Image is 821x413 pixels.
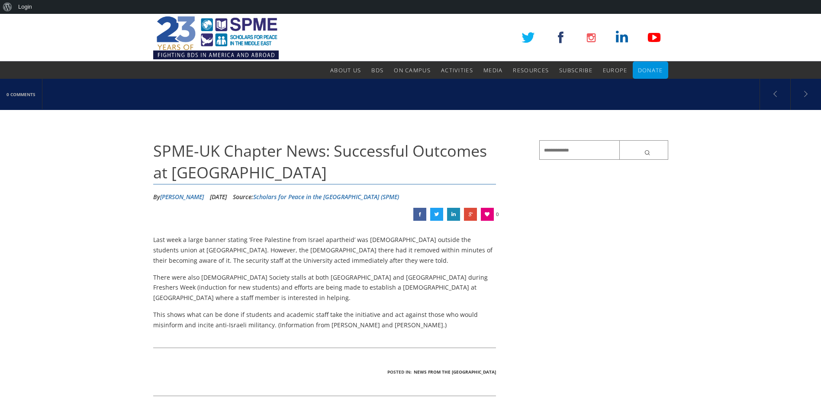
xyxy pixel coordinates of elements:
span: 0 [496,208,499,221]
span: SPME-UK Chapter News: Successful Outcomes at [GEOGRAPHIC_DATA] [153,140,487,183]
span: On Campus [394,66,431,74]
p: Last week a large banner stating ‘Free Palestine from Israel apartheid’ was [DEMOGRAPHIC_DATA] ou... [153,235,496,265]
a: Donate [638,61,663,79]
a: On Campus [394,61,431,79]
span: About Us [330,66,361,74]
a: [PERSON_NAME] [160,193,204,201]
a: Subscribe [559,61,592,79]
a: Resources [513,61,549,79]
li: Posted In: [387,365,412,378]
a: Scholars for Peace in the [GEOGRAPHIC_DATA] (SPME) [253,193,399,201]
p: This shows what can be done if students and academic staff take the initiative and act against th... [153,310,496,330]
div: Source: [233,190,399,203]
a: BDS [371,61,383,79]
li: By [153,190,204,203]
li: [DATE] [210,190,227,203]
span: Media [483,66,503,74]
a: News from the [GEOGRAPHIC_DATA] [414,369,496,375]
span: Europe [603,66,628,74]
a: SPME-UK Chapter News: Successful Outcomes at Manchester Universities [464,208,477,221]
p: There were also [DEMOGRAPHIC_DATA] Society stalls at both [GEOGRAPHIC_DATA] and [GEOGRAPHIC_DATA]... [153,272,496,303]
a: About Us [330,61,361,79]
span: Activities [441,66,473,74]
span: Donate [638,66,663,74]
a: SPME-UK Chapter News: Successful Outcomes at Manchester Universities [413,208,426,221]
span: BDS [371,66,383,74]
a: Activities [441,61,473,79]
img: SPME [153,14,279,61]
span: Subscribe [559,66,592,74]
a: SPME-UK Chapter News: Successful Outcomes at Manchester Universities [430,208,443,221]
span: Resources [513,66,549,74]
a: Media [483,61,503,79]
a: SPME-UK Chapter News: Successful Outcomes at Manchester Universities [447,208,460,221]
a: Europe [603,61,628,79]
